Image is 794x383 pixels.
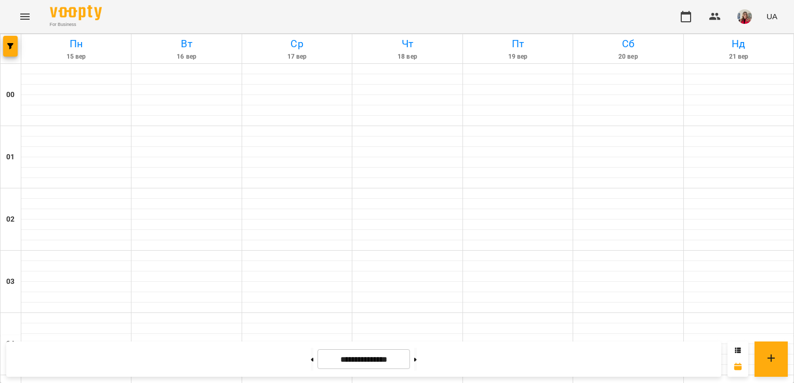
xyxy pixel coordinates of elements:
h6: 15 вер [23,52,129,62]
h6: 17 вер [244,52,350,62]
h6: 02 [6,214,15,225]
h6: 00 [6,89,15,101]
img: eb3c061b4bf570e42ddae9077fa72d47.jpg [737,9,752,24]
h6: 21 вер [685,52,792,62]
h6: 03 [6,276,15,288]
span: For Business [50,21,102,28]
img: Voopty Logo [50,5,102,20]
h6: 18 вер [354,52,460,62]
h6: 19 вер [465,52,571,62]
h6: Пн [23,36,129,52]
h6: Вт [133,36,240,52]
button: UA [762,7,782,26]
h6: 16 вер [133,52,240,62]
h6: Ср [244,36,350,52]
h6: Нд [685,36,792,52]
span: UA [766,11,777,22]
h6: Чт [354,36,460,52]
h6: 20 вер [575,52,681,62]
h6: Пт [465,36,571,52]
h6: Сб [575,36,681,52]
h6: 01 [6,152,15,163]
button: Menu [12,4,37,29]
